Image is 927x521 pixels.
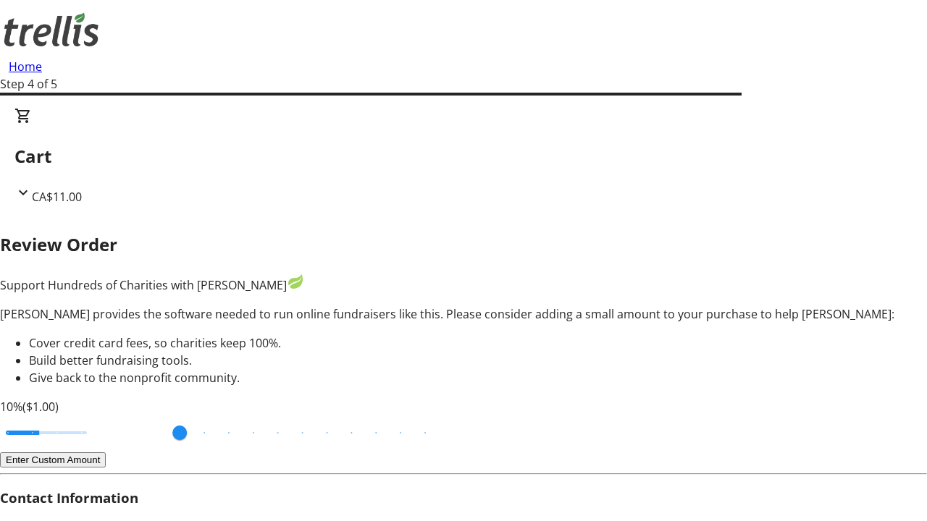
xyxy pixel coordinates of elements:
li: Give back to the nonprofit community. [29,369,927,386]
li: Cover credit card fees, so charities keep 100%. [29,334,927,352]
h2: Cart [14,143,913,169]
div: CartCA$11.00 [14,107,913,206]
li: Build better fundraising tools. [29,352,927,369]
span: CA$11.00 [32,189,82,205]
